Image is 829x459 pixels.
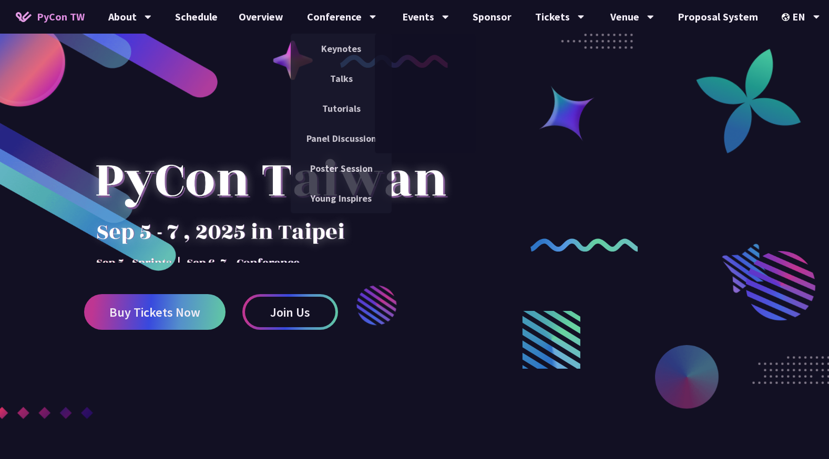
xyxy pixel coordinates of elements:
[291,96,392,121] a: Tutorials
[37,9,85,25] span: PyCon TW
[84,294,226,330] a: Buy Tickets Now
[782,13,792,21] img: Locale Icon
[242,294,338,330] a: Join Us
[291,126,392,151] a: Panel Discussion
[109,306,200,319] span: Buy Tickets Now
[291,36,392,61] a: Keynotes
[16,12,32,22] img: Home icon of PyCon TW 2025
[270,306,310,319] span: Join Us
[530,238,638,252] img: curly-2.e802c9f.png
[291,66,392,91] a: Talks
[291,156,392,181] a: Poster Session
[291,186,392,211] a: Young Inspires
[5,4,95,30] a: PyCon TW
